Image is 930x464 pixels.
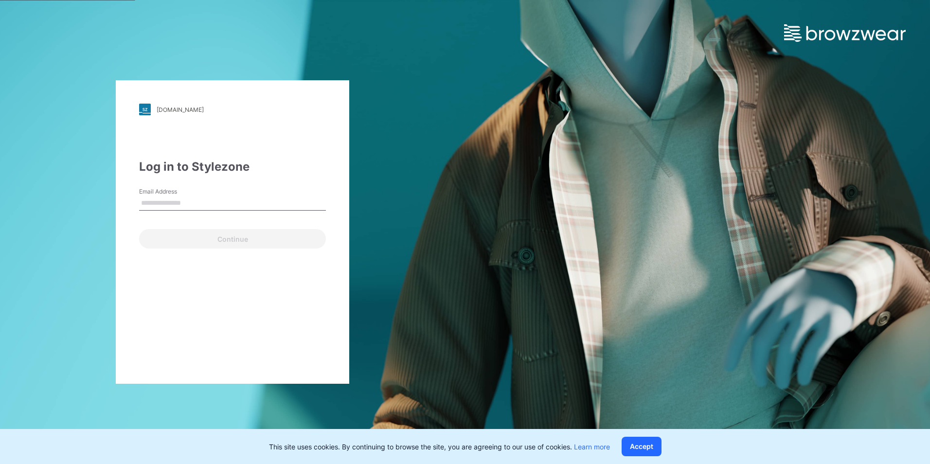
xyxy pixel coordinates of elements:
img: stylezone-logo.562084cfcfab977791bfbf7441f1a819.svg [139,104,151,115]
button: Accept [622,437,662,456]
a: [DOMAIN_NAME] [139,104,326,115]
div: [DOMAIN_NAME] [157,106,204,113]
a: Learn more [574,443,610,451]
p: This site uses cookies. By continuing to browse the site, you are agreeing to our use of cookies. [269,442,610,452]
div: Log in to Stylezone [139,158,326,176]
img: browzwear-logo.e42bd6dac1945053ebaf764b6aa21510.svg [784,24,906,42]
label: Email Address [139,187,207,196]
